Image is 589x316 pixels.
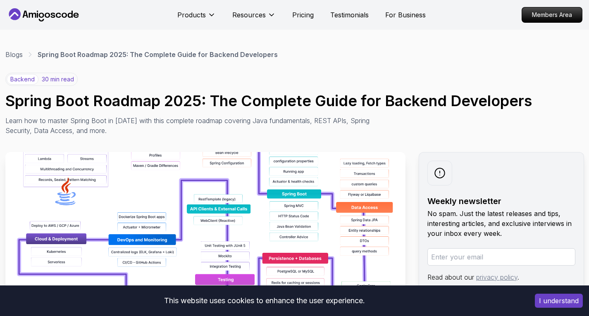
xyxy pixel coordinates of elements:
a: privacy policy [476,273,517,281]
a: Pricing [292,10,314,20]
p: Resources [232,10,266,20]
h1: Spring Boot Roadmap 2025: The Complete Guide for Backend Developers [5,93,584,109]
p: backend [7,74,38,85]
button: Accept cookies [535,294,583,308]
a: Testimonials [330,10,369,20]
p: No spam. Just the latest releases and tips, interesting articles, and exclusive interviews in you... [427,209,575,238]
p: Read about our . [427,272,575,282]
h2: Weekly newsletter [427,195,575,207]
iframe: chat widget [538,264,589,304]
p: Learn how to master Spring Boot in [DATE] with this complete roadmap covering Java fundamentals, ... [5,116,376,135]
p: 30 min read [42,75,74,83]
p: Spring Boot Roadmap 2025: The Complete Guide for Backend Developers [38,50,278,59]
div: This website uses cookies to enhance the user experience. [6,292,522,310]
p: Products [177,10,206,20]
button: Resources [232,10,276,26]
a: Blogs [5,50,23,59]
input: Enter your email [427,248,575,266]
a: For Business [385,10,426,20]
button: Products [177,10,216,26]
a: Members Area [522,7,582,23]
p: Members Area [522,7,582,22]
